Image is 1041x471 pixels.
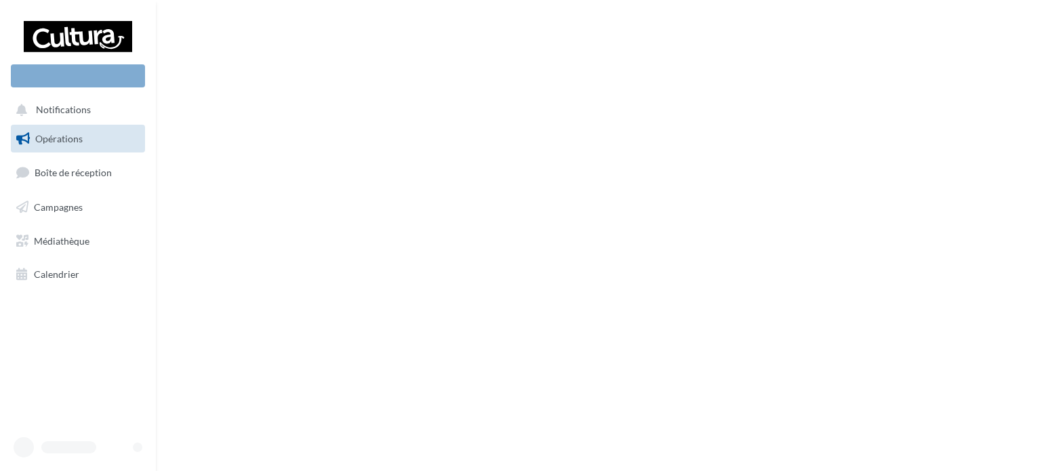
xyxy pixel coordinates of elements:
span: Opérations [35,133,83,144]
div: Nouvelle campagne [11,64,145,87]
span: Médiathèque [34,234,89,246]
span: Boîte de réception [35,167,112,178]
a: Calendrier [8,260,148,289]
a: Médiathèque [8,227,148,255]
a: Opérations [8,125,148,153]
span: Notifications [36,104,91,116]
span: Calendrier [34,268,79,280]
a: Boîte de réception [8,158,148,187]
a: Campagnes [8,193,148,222]
span: Campagnes [34,201,83,213]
